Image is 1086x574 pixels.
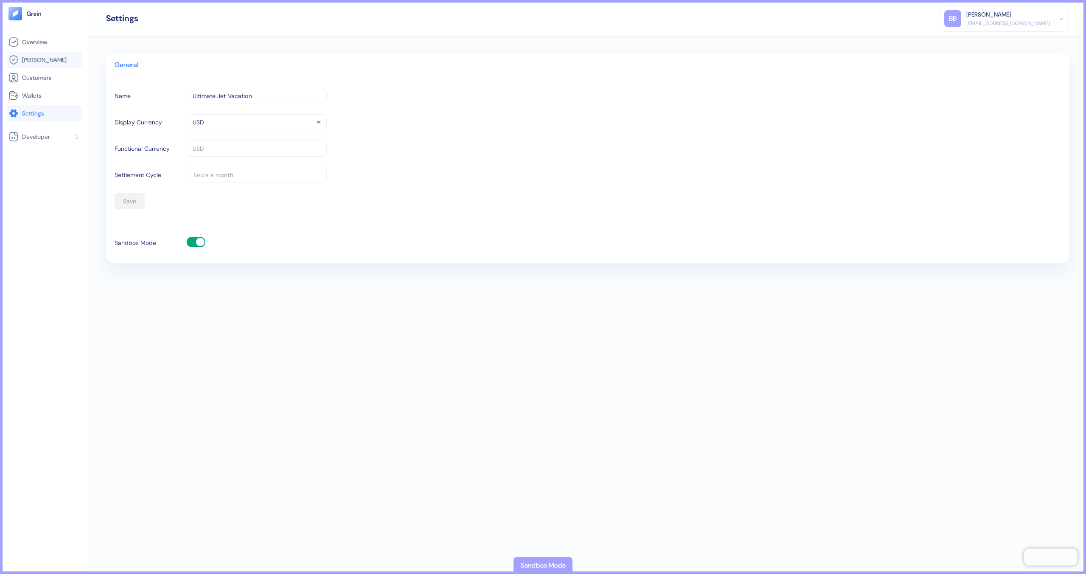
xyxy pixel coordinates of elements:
[115,118,162,127] label: Display Currency
[22,38,47,46] span: Overview
[8,55,80,65] a: [PERSON_NAME]
[966,10,1011,19] div: [PERSON_NAME]
[8,108,80,118] a: Settings
[187,114,327,130] div: USD
[115,171,161,180] label: Settlement Cycle
[521,560,566,571] div: Sandbox Mode
[8,90,80,101] a: Wallets
[1024,549,1078,566] iframe: Chatra live chat
[115,144,170,153] label: Functional Currency
[8,7,22,20] img: logo-tablet-V2.svg
[8,37,80,47] a: Overview
[944,10,961,27] div: BB
[8,73,80,83] a: Customers
[115,62,138,74] div: General
[22,132,50,141] span: Developer
[22,109,44,118] span: Settings
[106,14,138,23] div: Settings
[115,92,131,101] label: Name
[115,239,156,248] label: Sandbox Mode
[966,20,1050,27] div: [EMAIL_ADDRESS][DOMAIN_NAME]
[22,56,67,64] span: [PERSON_NAME]
[22,91,42,100] span: Wallets
[22,73,52,82] span: Customers
[26,11,42,17] img: logo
